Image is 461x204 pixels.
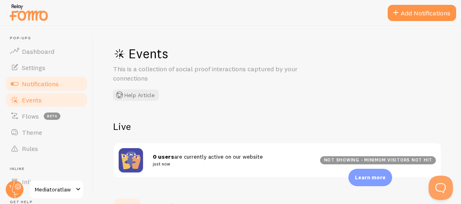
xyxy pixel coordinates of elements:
[35,185,73,194] span: Mediatoratlaw
[5,140,88,157] a: Rules
[113,120,442,133] h2: Live
[153,160,310,168] small: just now
[5,92,88,108] a: Events
[320,156,436,164] div: not showing - minimum visitors not hit
[44,113,60,120] span: beta
[5,76,88,92] a: Notifications
[9,2,49,23] img: fomo-relay-logo-orange.svg
[29,180,84,199] a: Mediatoratlaw
[22,112,39,120] span: Flows
[22,144,38,153] span: Rules
[113,45,356,62] h1: Events
[22,47,54,55] span: Dashboard
[5,174,88,190] a: Inline
[22,96,42,104] span: Events
[10,166,88,172] span: Inline
[113,64,307,83] p: This is a collection of social proof interactions captured by your connections
[5,59,88,76] a: Settings
[5,43,88,59] a: Dashboard
[119,148,143,172] img: pageviews.png
[113,89,159,101] button: Help Article
[153,153,174,160] strong: 0 users
[22,64,45,72] span: Settings
[22,128,42,136] span: Theme
[153,153,310,168] span: are currently active on our website
[5,124,88,140] a: Theme
[429,176,453,200] iframe: Help Scout Beacon - Open
[5,108,88,124] a: Flows beta
[348,169,392,186] div: Learn more
[355,174,386,181] p: Learn more
[22,80,59,88] span: Notifications
[10,36,88,41] span: Pop-ups
[22,178,38,186] span: Inline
